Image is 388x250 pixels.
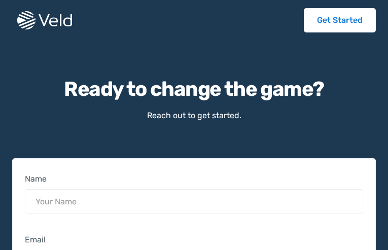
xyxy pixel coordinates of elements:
img: Veld [17,11,72,29]
label: Email [25,234,363,246]
label: Name [25,173,363,185]
div: Reach out to get started. [147,110,241,122]
input: Your Name [25,189,363,213]
h1: Ready to change the game? [64,77,324,101]
a: Get Started [304,8,376,32]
